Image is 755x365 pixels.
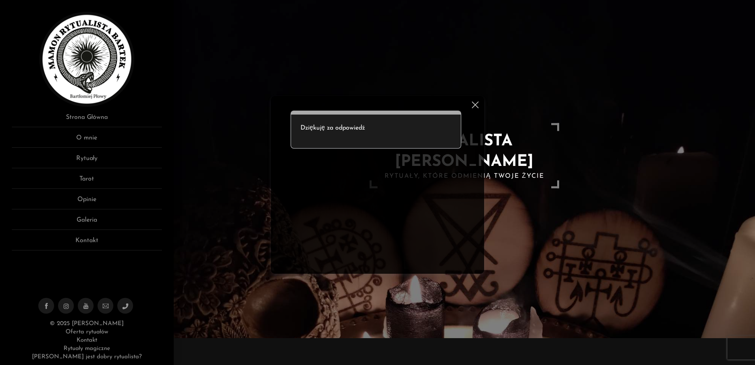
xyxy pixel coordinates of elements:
img: Rytualista Bartek [39,12,134,107]
a: [PERSON_NAME] jest dobry rytualista? [32,354,142,360]
a: Oferta rytuałów [66,329,108,335]
a: Kontakt [12,236,162,250]
a: Galeria [12,215,162,230]
p: Dziękuję za odpowiedź [300,123,451,133]
a: Kontakt [77,337,97,343]
a: Rytuały magiczne [64,346,110,352]
a: Opinie [12,195,162,209]
img: cross.svg [472,102,479,108]
a: Strona Główna [12,113,162,127]
a: O mnie [12,133,162,148]
a: Tarot [12,174,162,189]
a: Rytuały [12,154,162,168]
